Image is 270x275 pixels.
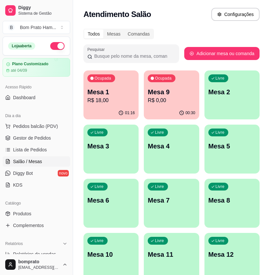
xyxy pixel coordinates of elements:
[155,76,172,81] p: Ocupada
[144,70,199,119] button: OcupadaMesa 9R$ 0,0000:30
[204,179,260,228] button: LivreMesa 8
[3,220,70,231] a: Complementos
[95,76,111,81] p: Ocupada
[148,97,195,104] p: R$ 0,00
[95,184,104,189] p: Livre
[13,94,36,101] span: Dashboard
[3,92,70,103] a: Dashboard
[148,250,195,259] p: Mesa 11
[8,42,35,50] div: Loja aberta
[13,123,58,130] span: Pedidos balcão (PDV)
[144,179,199,228] button: LivreMesa 7
[155,130,164,135] p: Livre
[3,121,70,131] button: Pedidos balcão (PDV)
[11,68,27,73] article: até 04/09
[186,110,195,115] p: 00:30
[3,111,70,121] div: Dia a dia
[13,182,22,188] span: KDS
[83,125,139,174] button: LivreMesa 3
[13,158,42,165] span: Salão / Mesas
[87,97,135,104] p: R$ 18,00
[216,184,225,189] p: Livre
[125,110,135,115] p: 01:16
[87,87,135,97] p: Mesa 1
[144,125,199,174] button: LivreMesa 4
[87,196,135,205] p: Mesa 6
[148,196,195,205] p: Mesa 7
[13,210,31,217] span: Produtos
[13,222,44,229] span: Complementos
[8,24,15,31] span: B
[3,257,70,272] button: bomprato[EMAIL_ADDRESS][DOMAIN_NAME]
[18,259,60,265] span: bomprato
[50,42,65,50] button: Alterar Status
[3,82,70,92] div: Acesso Rápido
[3,3,70,18] a: DiggySistema de Gestão
[204,125,260,174] button: LivreMesa 5
[3,21,70,34] button: Select a team
[13,135,51,141] span: Gestor de Pedidos
[155,238,164,243] p: Livre
[20,24,56,31] div: Bom Prato Ham ...
[12,62,48,67] article: Plano Customizado
[95,130,104,135] p: Livre
[83,70,139,119] button: OcupadaMesa 1R$ 18,0001:16
[204,70,260,119] button: LivreMesa 2
[87,142,135,151] p: Mesa 3
[13,251,56,257] span: Relatórios de vendas
[208,250,256,259] p: Mesa 12
[18,11,67,16] span: Sistema de Gestão
[18,5,67,11] span: Diggy
[211,8,260,21] button: Configurações
[84,29,103,38] div: Todos
[3,198,70,208] div: Catálogo
[18,265,60,270] span: [EMAIL_ADDRESS][DOMAIN_NAME]
[92,53,175,59] input: Pesquisar
[3,168,70,178] a: Diggy Botnovo
[3,133,70,143] a: Gestor de Pedidos
[155,184,164,189] p: Livre
[208,142,256,151] p: Mesa 5
[148,142,195,151] p: Mesa 4
[3,58,70,77] a: Plano Customizadoaté 04/09
[124,29,154,38] div: Comandas
[87,250,135,259] p: Mesa 10
[83,179,139,228] button: LivreMesa 6
[3,145,70,155] a: Lista de Pedidos
[3,208,70,219] a: Produtos
[148,87,195,97] p: Mesa 9
[3,180,70,190] a: KDS
[103,29,124,38] div: Mesas
[83,9,151,20] h2: Atendimento Salão
[216,238,225,243] p: Livre
[87,47,107,52] label: Pesquisar
[184,47,260,60] button: Adicionar mesa ou comanda
[216,76,225,81] p: Livre
[216,130,225,135] p: Livre
[208,87,256,97] p: Mesa 2
[3,249,70,259] a: Relatórios de vendas
[13,146,47,153] span: Lista de Pedidos
[5,241,23,246] span: Relatórios
[95,238,104,243] p: Livre
[3,156,70,167] a: Salão / Mesas
[208,196,256,205] p: Mesa 8
[13,170,33,176] span: Diggy Bot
